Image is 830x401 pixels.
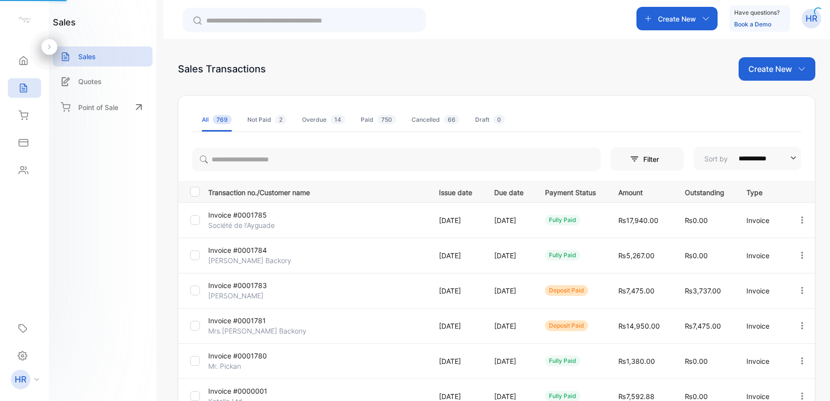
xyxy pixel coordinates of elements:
span: ₨7,592.88 [618,392,655,401]
p: HR [806,12,817,25]
p: Invoice #0000001 [208,386,281,396]
a: Sales [53,46,153,67]
p: [DATE] [439,321,474,331]
span: 2 [275,115,286,124]
p: [DATE] [494,215,525,225]
div: deposit paid [545,285,588,296]
div: fully paid [545,356,580,366]
span: ₨3,737.00 [685,287,721,295]
p: [DATE] [439,250,474,261]
p: [DATE] [439,286,474,296]
p: Invoice [746,250,777,261]
p: [DATE] [494,286,525,296]
span: ₨1,380.00 [618,357,655,365]
p: Mr. Pickan [208,361,281,371]
div: All [202,115,232,124]
span: ₨0.00 [685,251,708,260]
p: Amount [618,185,665,198]
p: Invoice #0001783 [208,280,281,290]
p: Have questions? [734,8,780,18]
span: 14 [330,115,345,124]
p: HR [15,373,26,386]
span: ₨7,475.00 [618,287,655,295]
p: [DATE] [439,215,474,225]
p: [DATE] [494,321,525,331]
div: fully paid [545,215,580,225]
p: Invoice #0001785 [208,210,281,220]
div: fully paid [545,250,580,261]
p: Invoice #0001784 [208,245,281,255]
p: Due date [494,185,525,198]
p: Société de l'Ayguade [208,220,281,230]
p: Invoice [746,356,777,366]
div: Draft [475,115,505,124]
p: Payment Status [545,185,598,198]
div: Cancelled [412,115,459,124]
p: Outstanding [685,185,726,198]
p: Create New [658,14,696,24]
h1: sales [53,16,76,29]
button: Filter [611,147,684,171]
span: ₨0.00 [685,392,708,401]
p: [DATE] [439,356,474,366]
a: Point of Sale [53,96,153,118]
span: 0 [493,115,505,124]
button: Create New [739,57,815,81]
p: Invoice [746,286,777,296]
span: 769 [213,115,232,124]
p: Issue date [439,185,474,198]
button: HR [802,7,821,30]
p: Mrs.[PERSON_NAME] Backony [208,326,306,336]
iframe: LiveChat chat widget [789,360,830,401]
p: [PERSON_NAME] [208,290,281,301]
div: deposit paid [545,320,588,331]
span: ₨5,267.00 [618,251,655,260]
div: Not Paid [247,115,286,124]
button: Sort by [694,147,801,170]
p: Invoice [746,321,777,331]
p: [DATE] [494,356,525,366]
p: Invoice #0001781 [208,315,281,326]
button: Create New [636,7,718,30]
p: Transaction no./Customer name [208,185,427,198]
p: [DATE] [494,250,525,261]
p: Invoice [746,215,777,225]
p: [PERSON_NAME] Backory [208,255,291,266]
div: Overdue [302,115,345,124]
p: Create New [748,63,792,75]
p: Sales [78,51,96,62]
span: ₨0.00 [685,357,708,365]
p: Sort by [704,154,728,164]
p: Point of Sale [78,102,118,112]
span: ₨14,950.00 [618,322,660,330]
p: Type [746,185,777,198]
span: 66 [444,115,459,124]
span: ₨0.00 [685,216,708,224]
p: Invoice #0001780 [208,351,281,361]
span: ₨17,940.00 [618,216,658,224]
a: Quotes [53,71,153,91]
img: logo [17,13,32,27]
a: Book a Demo [734,21,771,28]
div: Sales Transactions [178,62,266,76]
p: Filter [643,154,665,164]
span: 750 [377,115,396,124]
span: ₨7,475.00 [685,322,721,330]
div: Paid [361,115,396,124]
p: Quotes [78,76,102,87]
